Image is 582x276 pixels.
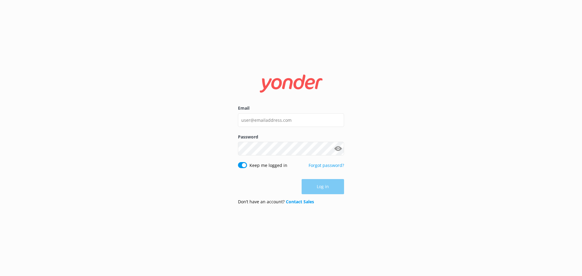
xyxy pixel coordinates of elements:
[238,113,344,127] input: user@emailaddress.com
[286,199,314,205] a: Contact Sales
[238,105,344,111] label: Email
[238,198,314,205] p: Don’t have an account?
[332,143,344,155] button: Show password
[309,162,344,168] a: Forgot password?
[249,162,287,169] label: Keep me logged in
[238,134,344,140] label: Password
